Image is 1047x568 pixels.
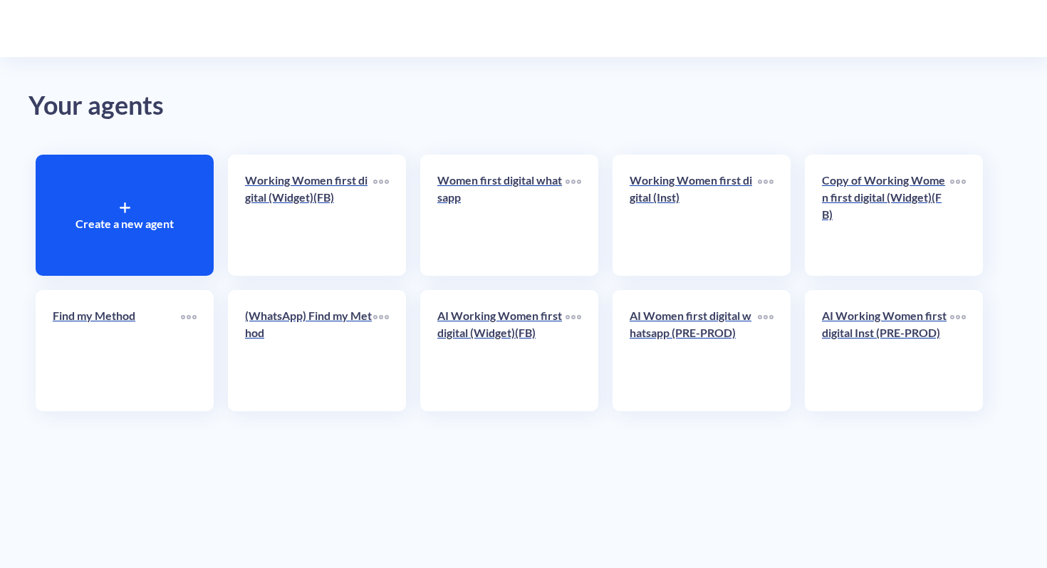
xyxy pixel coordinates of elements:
[822,307,950,394] a: AI Working Women first digital Inst (PRE-PROD)
[630,172,758,259] a: Working Women first digital (Inst)
[630,172,758,206] p: Working Women first digital (Inst)
[28,86,1019,126] div: Your agents
[53,307,181,324] p: Find my Method
[245,307,373,341] p: (WhatsApp) Find my Method
[437,172,566,206] p: Women first digital whatsapp
[630,307,758,341] p: AI Women first digital whatsapp (PRE-PROD)
[75,215,174,232] p: Create a new agent
[437,307,566,341] p: AI Working Women first digital (Widget)(FB)
[822,172,950,223] p: Copy of Working Women first digital (Widget)(FB)
[53,307,181,394] a: Find my Method
[822,172,950,259] a: Copy of Working Women first digital (Widget)(FB)
[245,172,373,259] a: Working Women first digital (Widget)(FB)
[822,307,950,341] p: AI Working Women first digital Inst (PRE-PROD)
[245,172,373,206] p: Working Women first digital (Widget)(FB)
[245,307,373,394] a: (WhatsApp) Find my Method
[437,172,566,259] a: Women first digital whatsapp
[437,307,566,394] a: AI Working Women first digital (Widget)(FB)
[630,307,758,394] a: AI Women first digital whatsapp (PRE-PROD)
